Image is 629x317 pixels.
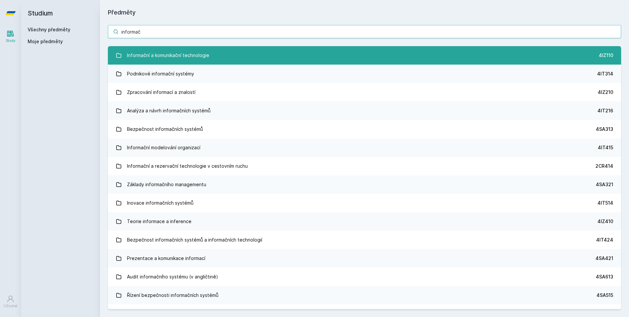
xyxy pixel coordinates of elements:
[108,46,621,65] a: Informační a komunikační technologie 4IZ110
[108,231,621,249] a: Bezpečnost informačních systémů a informačních technologií 4IT424
[127,123,203,136] div: Bezpečnost informačních systémů
[108,157,621,175] a: Informační a rezervační technologie v cestovním ruchu 2CR414
[108,286,621,304] a: Řízení bezpečnosti informačních systémů 4SA515
[597,71,613,77] div: 4IT314
[597,200,613,206] div: 4IT514
[127,215,191,228] div: Teorie informace a inference
[127,141,200,154] div: Informační modelování organizací
[596,181,613,188] div: 4SA321
[127,270,218,283] div: Audit informačního systému (v angličtině)
[108,268,621,286] a: Audit informačního systému (v angličtině) 4SA613
[598,89,613,96] div: 4IZ210
[597,218,613,225] div: 4IZ410
[595,163,613,169] div: 2CR414
[108,120,621,138] a: Bezpečnost informačních systémů 4SA313
[108,8,621,17] h1: Předměty
[108,249,621,268] a: Prezentace a komunikace informací 4SA421
[127,252,205,265] div: Prezentace a komunikace informací
[28,38,63,45] span: Moje předměty
[127,196,193,210] div: Inovace informačních systémů
[596,126,613,132] div: 4SA313
[599,52,613,59] div: 4IZ110
[108,138,621,157] a: Informační modelování organizací 4IT415
[127,178,206,191] div: Základy informačního managementu
[127,159,248,173] div: Informační a rezervační technologie v cestovním ruchu
[108,65,621,83] a: Podnikové informační systémy 4IT314
[4,303,17,308] div: Uživatel
[108,83,621,101] a: Zpracování informací a znalostí 4IZ210
[127,104,211,117] div: Analýza a návrh informačních systémů
[108,101,621,120] a: Analýza a návrh informačních systémů 4IT216
[127,49,209,62] div: Informační a komunikační technologie
[108,212,621,231] a: Teorie informace a inference 4IZ410
[597,107,613,114] div: 4IT216
[127,233,262,246] div: Bezpečnost informačních systémů a informačních technologií
[127,86,195,99] div: Zpracování informací a znalostí
[108,25,621,38] input: Název nebo ident předmětu…
[598,144,613,151] div: 4IT415
[108,175,621,194] a: Základy informačního managementu 4SA321
[127,67,194,80] div: Podnikové informační systémy
[596,274,613,280] div: 4SA613
[127,289,218,302] div: Řízení bezpečnosti informačních systémů
[1,26,20,46] a: Study
[596,237,613,243] div: 4IT424
[108,194,621,212] a: Inovace informačních systémů 4IT514
[6,38,15,43] div: Study
[1,292,20,312] a: Uživatel
[595,255,613,262] div: 4SA421
[28,27,70,32] a: Všechny předměty
[596,292,613,299] div: 4SA515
